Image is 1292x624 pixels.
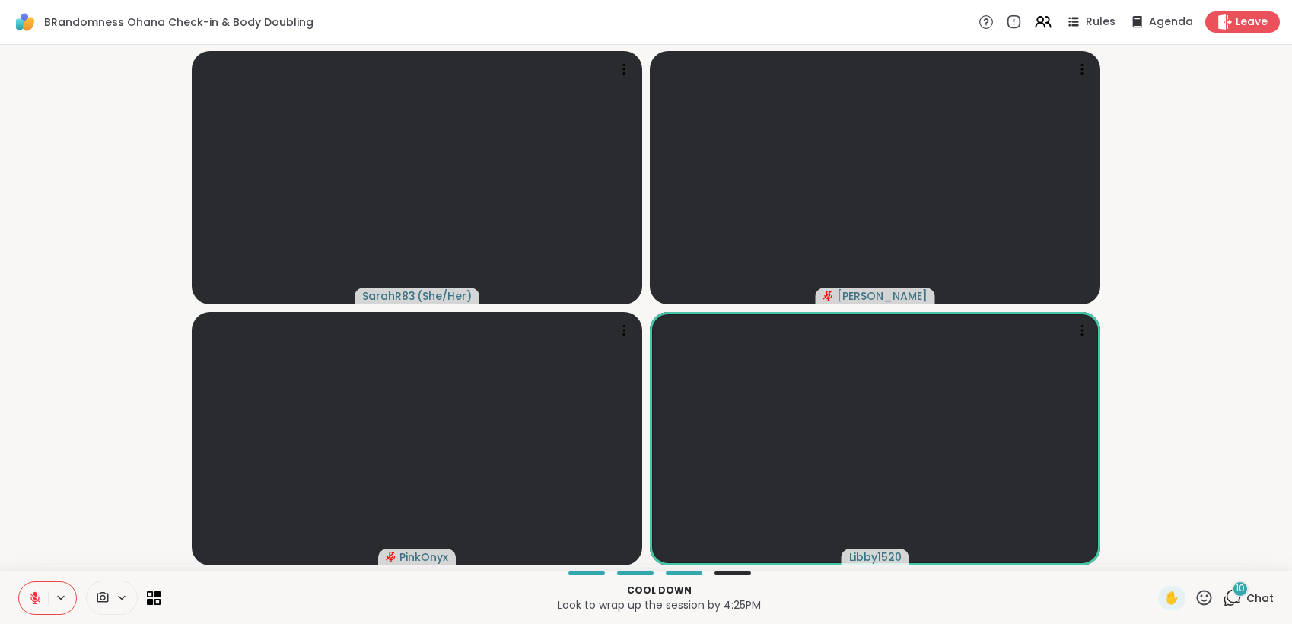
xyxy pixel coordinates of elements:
span: Libby1520 [849,549,902,565]
span: Chat [1246,591,1274,606]
span: 10 [1236,582,1245,595]
span: Rules [1086,14,1115,30]
span: [PERSON_NAME] [837,288,928,304]
img: ShareWell Logomark [12,9,38,35]
p: Cool down [170,584,1149,597]
span: ( She/Her ) [417,288,472,304]
span: ✋ [1164,589,1179,607]
p: Look to wrap up the session by 4:25PM [170,597,1149,613]
span: Leave [1236,14,1268,30]
span: PinkOnyx [399,549,448,565]
span: SarahR83 [362,288,415,304]
span: audio-muted [386,552,396,562]
span: audio-muted [823,291,834,301]
span: BRandomness Ohana Check-in & Body Doubling [44,14,313,30]
span: Agenda [1149,14,1193,30]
